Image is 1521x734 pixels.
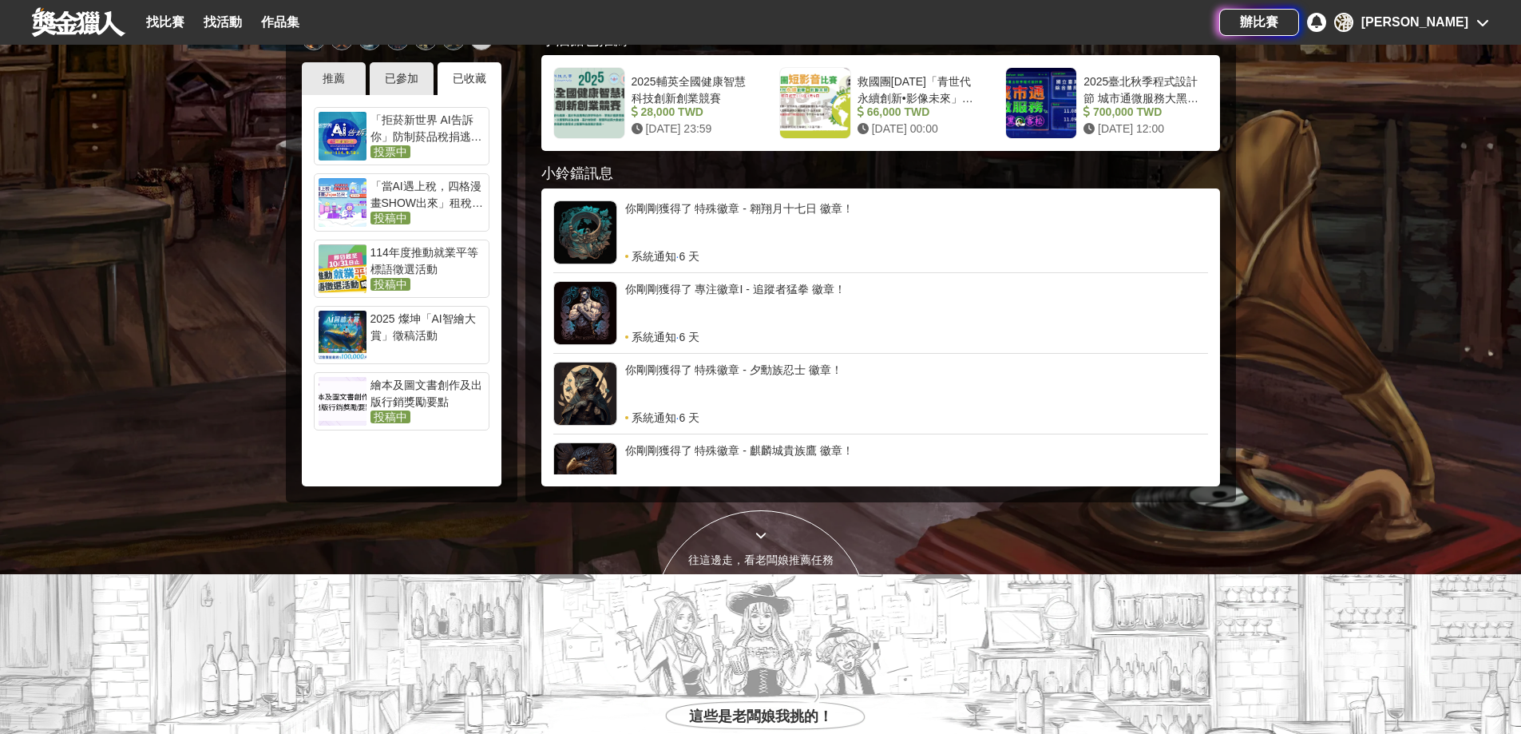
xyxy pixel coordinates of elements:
span: 投票中 [370,145,410,158]
div: 推薦 [302,62,366,95]
a: 你剛剛獲得了 專注徽章I - 追蹤者猛拳 徽章！系統通知·6 天 [553,281,1208,345]
div: 救國團[DATE]「青世代永續創新•影像未來」短影音比賽 [858,73,975,104]
a: 找活動 [197,11,248,34]
div: 「當AI遇上稅，四格漫畫SHOW出來」租稅宣導活動-租稅AI製圖比賽 [370,178,485,210]
div: 2025臺北秋季程式設計節 城市通微服務大黑客松 [1083,73,1201,104]
div: 2025輔英全國健康智慧科技創新創業競賽 [632,73,749,104]
a: 繪本及圖文書創作及出版行銷獎勵要點投稿中 [314,372,489,430]
div: 小鈴鐺訊息 [541,163,1220,184]
a: 「當AI遇上稅，四格漫畫SHOW出來」租稅宣導活動-租稅AI製圖比賽投稿中 [314,173,489,232]
span: 投稿中 [370,212,410,224]
div: 你剛剛獲得了 特殊徽章 - 夕勳族忍士 徽章！ [625,362,1208,410]
span: 6 天 [679,248,699,264]
span: 投稿中 [370,411,410,423]
span: 投稿中 [370,278,410,291]
div: [DATE] 00:00 [858,121,975,137]
div: [PERSON_NAME] [1361,13,1468,32]
a: 2025臺北秋季程式設計節 城市通微服務大黑客松 700,000 TWD [DATE] 12:00 [997,59,1215,147]
div: [DATE] 12:00 [1083,121,1201,137]
a: 114年度推動就業平等標語徵選活動投稿中 [314,240,489,298]
span: · [676,329,679,345]
span: 系統通知 [632,248,676,264]
div: 你剛剛獲得了 特殊徽章 - 翱翔月十七日 徽章！ [625,200,1208,248]
div: 2025 燦坤「AI智繪大賞」徵稿活動 [370,311,485,343]
a: 救國團[DATE]「青世代永續創新•影像未來」短影音比賽 66,000 TWD [DATE] 00:00 [771,59,989,147]
div: 28,000 TWD [632,104,749,121]
span: 6 天 [679,329,699,345]
div: 已收藏 [438,62,501,95]
span: 這些是老闆娘我挑的！ [689,706,833,728]
div: 700,000 TWD [1083,104,1201,121]
span: 系統通知 [632,329,676,345]
span: · [676,248,679,264]
span: · [676,410,679,426]
div: 66,000 TWD [858,104,975,121]
div: 「拒菸新世界 AI告訴你」防制菸品稅捐逃漏 徵件比賽 [370,112,485,144]
a: 你剛剛獲得了 特殊徽章 - 夕勳族忍士 徽章！系統通知·6 天 [553,362,1208,426]
a: 2025 燦坤「AI智繪大賞」徵稿活動 [314,306,489,364]
a: 「拒菸新世界 AI告訴你」防制菸品稅捐逃漏 徵件比賽投票中 [314,107,489,165]
a: 你剛剛獲得了 特殊徽章 - 翱翔月十七日 徽章！系統通知·6 天 [553,200,1208,264]
a: 2025輔英全國健康智慧科技創新創業競賽 28,000 TWD [DATE] 23:59 [545,59,763,147]
div: 已參加 [370,62,434,95]
div: [DATE] 23:59 [632,121,749,137]
div: 潘 [1334,13,1353,32]
div: 114年度推動就業平等標語徵選活動 [370,244,485,276]
a: 你剛剛獲得了 特殊徽章 - 麒麟城貴族鷹 徽章！系統通知·6 天 [553,442,1208,506]
a: 辦比賽 [1219,9,1299,36]
div: 往這邊走，看老闆娘推薦任務 [654,552,868,569]
span: 6 天 [679,410,699,426]
span: 系統通知 [632,410,676,426]
div: 你剛剛獲得了 專注徽章I - 追蹤者猛拳 徽章！ [625,281,1208,329]
div: 你剛剛獲得了 特殊徽章 - 麒麟城貴族鷹 徽章！ [625,442,1208,490]
a: 作品集 [255,11,306,34]
div: 繪本及圖文書創作及出版行銷獎勵要點 [370,377,485,409]
a: 找比賽 [140,11,191,34]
